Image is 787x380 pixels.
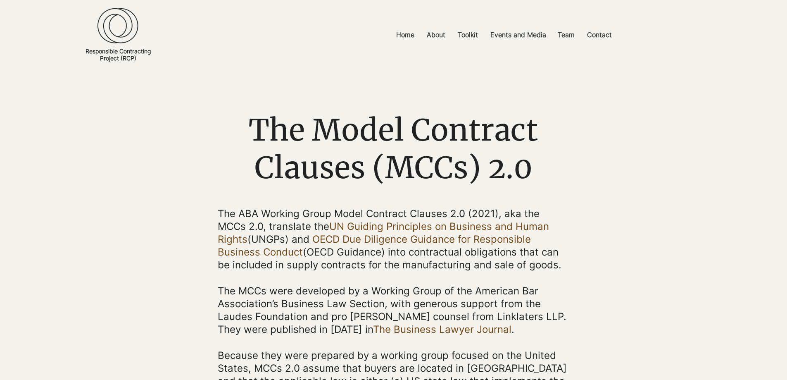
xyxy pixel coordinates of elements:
a: OECD Due Diligence Guidance for Responsible Business Conduct [218,233,531,258]
a: Home [390,26,421,44]
nav: Site [294,26,713,44]
a: Toolkit [452,26,484,44]
a: Events and Media [484,26,552,44]
span: The ABA Working Group Model Contract Clauses 2.0 (2021), aka the MCCs 2.0, translate the (UNGPs) ... [218,208,561,271]
span: The Model Contract Clauses (MCCs) 2.0 [249,111,538,186]
a: Contact [581,26,618,44]
p: Toolkit [454,26,482,44]
p: Contact [583,26,616,44]
p: Team [554,26,579,44]
a: Responsible ContractingProject (RCP) [86,48,151,62]
span: The MCCs were developed by a Working Group of the American Bar Association’s Business Law Section... [218,285,566,336]
a: Team [552,26,581,44]
a: About [421,26,452,44]
p: Events and Media [486,26,550,44]
a: UN Guiding Principles on Business and Human Rights [218,220,549,245]
p: Home [392,26,418,44]
p: About [423,26,449,44]
a: The Business Lawyer Journal [373,323,511,335]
